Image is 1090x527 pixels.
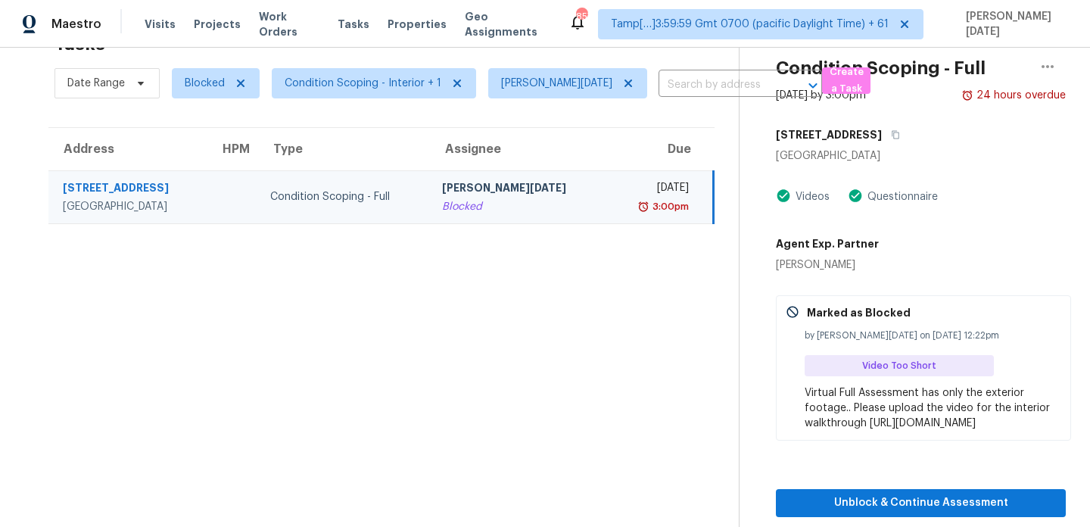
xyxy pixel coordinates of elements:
span: Video Too Short [862,358,942,373]
div: 857 [576,9,587,24]
span: Geo Assignments [465,9,551,39]
img: Overdue Alarm Icon [637,199,649,214]
div: [GEOGRAPHIC_DATA] [63,199,195,214]
div: [PERSON_NAME][DATE] [442,180,596,199]
button: Open [802,75,824,96]
img: Overdue Alarm Icon [961,88,973,103]
div: Condition Scoping - Full [270,189,419,204]
span: Projects [194,17,241,32]
th: HPM [207,128,258,170]
button: Copy Address [882,121,902,148]
div: [PERSON_NAME] [776,257,879,273]
span: Blocked [185,76,225,91]
span: Condition Scoping - Interior + 1 [285,76,441,91]
img: Gray Cancel Icon [786,305,799,319]
th: Assignee [430,128,608,170]
div: [STREET_ADDRESS] [63,180,195,199]
span: Tamp[…]3:59:59 Gmt 0700 (pacific Daylight Time) + 61 [611,17,889,32]
div: Questionnaire [863,189,938,204]
img: Artifact Present Icon [848,188,863,204]
h2: Tasks [54,36,105,51]
span: Date Range [67,76,125,91]
span: Create a Task [830,64,863,98]
input: Search by address [659,73,780,97]
th: Due [608,128,714,170]
span: Visits [145,17,176,32]
span: Properties [388,17,447,32]
div: [GEOGRAPHIC_DATA] [776,148,1066,164]
div: Blocked [442,199,596,214]
th: Type [258,128,431,170]
span: Work Orders [259,9,319,39]
div: Virtual Full Assessment has only the exterior footage.. Please upload the video for the interior ... [805,385,1061,431]
div: Videos [791,189,830,204]
h2: Condition Scoping - Full [776,61,986,76]
div: 24 hours overdue [973,88,1066,103]
h5: Agent Exp. Partner [776,236,879,251]
button: Unblock & Continue Assessment [776,489,1066,517]
span: Maestro [51,17,101,32]
span: [PERSON_NAME][DATE] [960,9,1067,39]
img: Artifact Present Icon [776,188,791,204]
h5: [STREET_ADDRESS] [776,127,882,142]
div: 3:00pm [649,199,689,214]
span: Tasks [338,19,369,30]
span: Unblock & Continue Assessment [788,494,1054,513]
div: [DATE] [620,180,689,199]
span: [PERSON_NAME][DATE] [501,76,612,91]
th: Address [48,128,207,170]
div: by [PERSON_NAME][DATE] on [DATE] 12:22pm [805,328,1061,343]
button: Create a Task [822,67,870,94]
p: Marked as Blocked [807,305,911,320]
